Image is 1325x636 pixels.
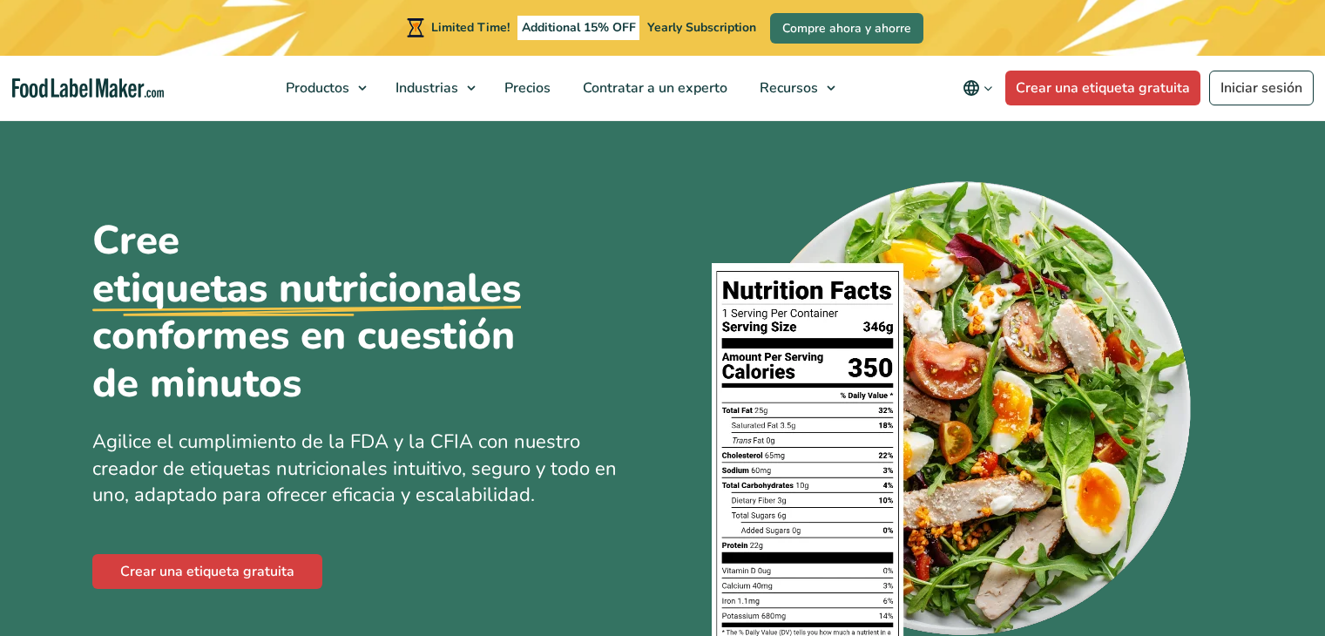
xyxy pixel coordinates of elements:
a: Crear una etiqueta gratuita [92,554,322,589]
h1: Cree conformes en cuestión de minutos [92,217,563,408]
a: Food Label Maker homepage [12,78,164,98]
a: Crear una etiqueta gratuita [1005,71,1200,105]
span: Industrias [390,78,460,98]
span: Productos [281,78,351,98]
span: Precios [499,78,552,98]
a: Industrias [380,56,484,120]
a: Precios [489,56,563,120]
span: Additional 15% OFF [517,16,640,40]
button: Change language [950,71,1005,105]
a: Compre ahora y ahorre [770,13,923,44]
a: Iniciar sesión [1209,71,1314,105]
a: Productos [270,56,375,120]
span: Recursos [754,78,820,98]
span: Agilice el cumplimiento de la FDA y la CFIA con nuestro creador de etiquetas nutricionales intuit... [92,429,617,509]
a: Recursos [744,56,844,120]
a: Contratar a un experto [567,56,740,120]
u: etiquetas nutricionales [92,265,521,313]
span: Yearly Subscription [647,19,756,36]
span: Limited Time! [431,19,510,36]
span: Contratar a un experto [578,78,729,98]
